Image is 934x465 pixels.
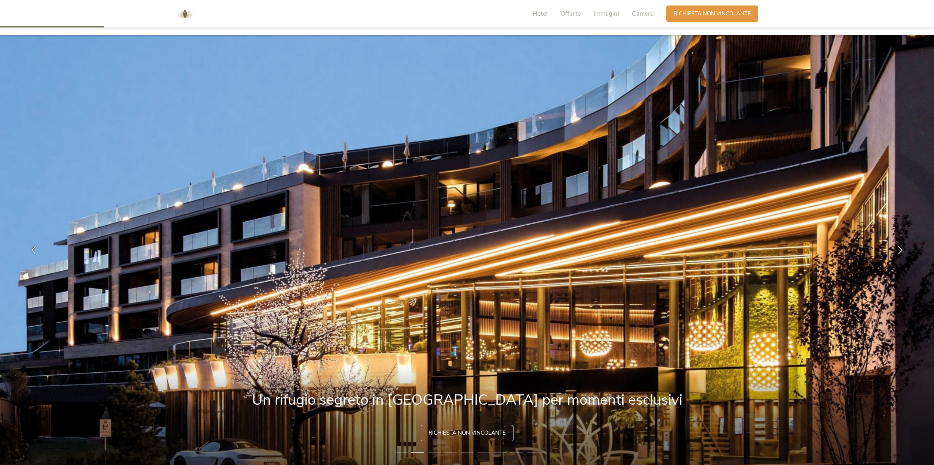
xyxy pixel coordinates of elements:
[533,10,548,18] span: Hotel
[594,10,619,18] span: Immagini
[560,10,581,18] span: Offerte
[674,10,751,18] span: Richiesta non vincolante
[174,11,196,16] a: AMONTI & LUNARIS Wellnessresort
[429,429,506,437] span: Richiesta non vincolante
[632,10,653,18] span: Camere
[174,3,196,25] img: AMONTI & LUNARIS Wellnessresort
